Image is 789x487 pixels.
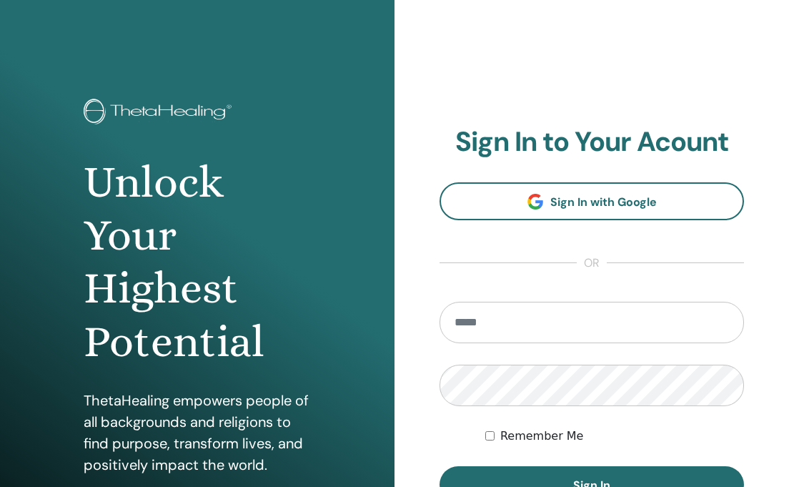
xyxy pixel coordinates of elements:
[440,182,744,220] a: Sign In with Google
[440,126,744,159] h2: Sign In to Your Acount
[485,428,744,445] div: Keep me authenticated indefinitely or until I manually logout
[84,390,311,476] p: ThetaHealing empowers people of all backgrounds and religions to find purpose, transform lives, a...
[550,195,657,210] span: Sign In with Google
[500,428,584,445] label: Remember Me
[577,255,607,272] span: or
[84,156,311,369] h1: Unlock Your Highest Potential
